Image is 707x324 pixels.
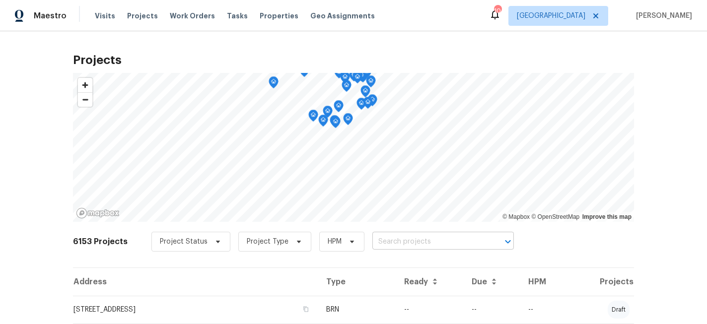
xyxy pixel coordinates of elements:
h2: 6153 Projects [73,237,128,247]
div: Map marker [342,80,352,95]
div: Map marker [269,76,279,92]
div: Map marker [367,94,377,110]
div: Map marker [362,66,372,81]
button: Copy Address [301,305,310,314]
h2: Projects [73,55,634,65]
td: -- [396,296,464,324]
span: [PERSON_NAME] [632,11,692,21]
th: Type [318,268,396,296]
div: Map marker [308,110,318,125]
a: OpenStreetMap [531,213,579,220]
a: Improve this map [582,213,632,220]
td: -- [464,296,520,324]
span: Maestro [34,11,67,21]
th: Due [464,268,520,296]
div: Map marker [356,98,366,113]
div: Map marker [323,106,333,121]
th: Address [73,268,318,296]
span: Visits [95,11,115,21]
button: Zoom in [78,78,92,92]
div: Map marker [330,115,340,130]
div: Map marker [340,71,350,87]
span: Tasks [227,12,248,19]
a: Mapbox [502,213,530,220]
th: Ready [396,268,464,296]
td: -- [520,296,566,324]
span: Work Orders [170,11,215,21]
span: Properties [260,11,298,21]
div: draft [608,301,630,319]
div: Map marker [343,113,353,129]
div: 10 [494,6,501,16]
span: Geo Assignments [310,11,375,21]
button: Open [501,235,515,249]
canvas: Map [73,73,634,222]
div: Map marker [318,115,328,130]
div: Map marker [366,75,376,91]
a: Mapbox homepage [76,207,120,219]
td: BRN [318,296,396,324]
input: Search projects [372,234,486,250]
span: Zoom out [78,93,92,107]
span: Projects [127,11,158,21]
span: HPM [328,237,342,247]
span: Project Type [247,237,288,247]
div: Map marker [334,66,344,82]
div: Map marker [353,71,362,87]
div: Map marker [349,69,359,85]
td: [STREET_ADDRESS] [73,296,318,324]
th: Projects [565,268,634,296]
div: Map marker [363,97,373,112]
div: Map marker [360,85,370,101]
span: [GEOGRAPHIC_DATA] [517,11,585,21]
th: HPM [520,268,566,296]
span: Project Status [160,237,208,247]
button: Zoom out [78,92,92,107]
div: Map marker [331,116,341,131]
div: Map marker [334,100,344,116]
